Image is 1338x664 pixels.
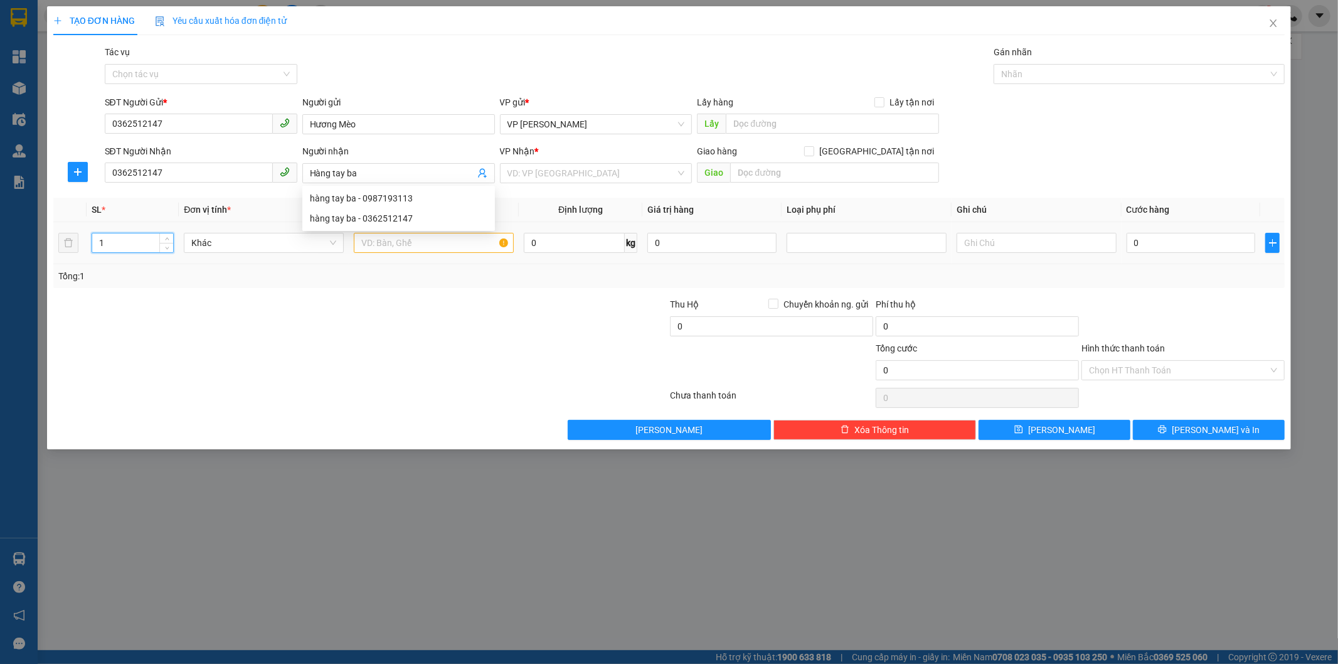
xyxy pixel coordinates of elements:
div: hàng tay ba - 0987193113 [310,191,487,205]
b: GỬI : VP [PERSON_NAME] [16,91,219,112]
span: VP Cương Gián [507,115,685,134]
span: Increase Value [159,233,173,243]
img: icon [155,16,165,26]
th: Ghi chú [952,198,1122,222]
button: [PERSON_NAME] [568,420,771,440]
span: plus [68,167,87,177]
div: hàng tay ba - 0362512147 [310,212,487,225]
span: printer [1158,425,1167,435]
span: kg [625,233,637,253]
li: Cổ Đạm, xã [GEOGRAPHIC_DATA], [GEOGRAPHIC_DATA] [117,31,524,46]
div: Người gửi [302,95,495,109]
span: [PERSON_NAME] [1028,423,1095,437]
span: Lấy tận nơi [884,95,939,109]
span: up [163,235,171,243]
div: SĐT Người Nhận [105,144,297,158]
span: [GEOGRAPHIC_DATA] tận nơi [814,144,939,158]
span: close [1268,18,1278,28]
span: save [1014,425,1023,435]
button: deleteXóa Thông tin [773,420,977,440]
span: Cước hàng [1127,205,1170,215]
span: user-add [477,168,487,178]
li: Hotline: 1900252555 [117,46,524,62]
span: plus [1266,238,1279,248]
span: phone [280,118,290,128]
span: Tổng cước [876,343,917,353]
span: TẠO ĐƠN HÀNG [53,16,135,26]
label: Hình thức thanh toán [1081,343,1165,353]
div: Tổng: 1 [58,269,516,283]
input: Dọc đường [726,114,939,134]
span: Định lượng [558,205,603,215]
span: Giao hàng [697,146,737,156]
div: hàng tay ba - 0362512147 [302,208,495,228]
div: Chưa thanh toán [669,388,875,410]
input: VD: Bàn, Ghế [354,233,514,253]
div: hàng tay ba - 0987193113 [302,188,495,208]
button: plus [68,162,88,182]
span: Xóa Thông tin [854,423,909,437]
button: save[PERSON_NAME] [979,420,1130,440]
span: VP Nhận [500,146,535,156]
div: VP gửi [500,95,693,109]
span: Khác [191,233,336,252]
button: printer[PERSON_NAME] và In [1133,420,1285,440]
div: Phí thu hộ [876,297,1079,316]
span: Đơn vị tính [184,205,231,215]
input: Dọc đường [730,163,939,183]
input: Ghi Chú [957,233,1117,253]
span: Lấy [697,114,726,134]
span: Lấy hàng [697,97,733,107]
span: Giao [697,163,730,183]
button: Close [1256,6,1291,41]
button: delete [58,233,78,253]
div: Người nhận [302,144,495,158]
label: Gán nhãn [994,47,1032,57]
span: Yêu cầu xuất hóa đơn điện tử [155,16,287,26]
span: Giá trị hàng [647,205,694,215]
span: delete [841,425,849,435]
span: [PERSON_NAME] [635,423,703,437]
button: plus [1265,233,1280,253]
span: plus [53,16,62,25]
div: SĐT Người Gửi [105,95,297,109]
input: 0 [647,233,777,253]
label: Tác vụ [105,47,130,57]
span: Decrease Value [159,243,173,252]
span: [PERSON_NAME] và In [1172,423,1260,437]
img: logo.jpg [16,16,78,78]
span: down [163,244,171,252]
span: phone [280,167,290,177]
span: SL [92,205,102,215]
span: Chuyển khoản ng. gửi [778,297,873,311]
span: Thu Hộ [670,299,699,309]
th: Loại phụ phí [782,198,952,222]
